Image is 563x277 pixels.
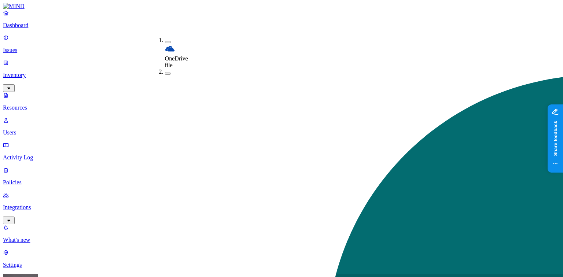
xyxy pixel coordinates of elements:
[3,167,560,186] a: Policies
[3,129,560,136] p: Users
[3,47,560,53] p: Issues
[3,262,560,268] p: Settings
[3,72,560,78] p: Inventory
[3,92,560,111] a: Resources
[3,154,560,161] p: Activity Log
[3,34,560,53] a: Issues
[3,192,560,223] a: Integrations
[548,104,563,173] iframe: Marker.io feedback button
[165,55,188,68] span: OneDrive file
[3,104,560,111] p: Resources
[3,179,560,186] p: Policies
[3,3,560,10] a: MIND
[3,224,560,243] a: What's new
[3,117,560,136] a: Users
[165,44,175,54] img: onedrive
[3,10,560,29] a: Dashboard
[3,249,560,268] a: Settings
[3,142,560,161] a: Activity Log
[3,3,25,10] img: MIND
[3,204,560,211] p: Integrations
[3,22,560,29] p: Dashboard
[3,237,560,243] p: What's new
[3,59,560,91] a: Inventory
